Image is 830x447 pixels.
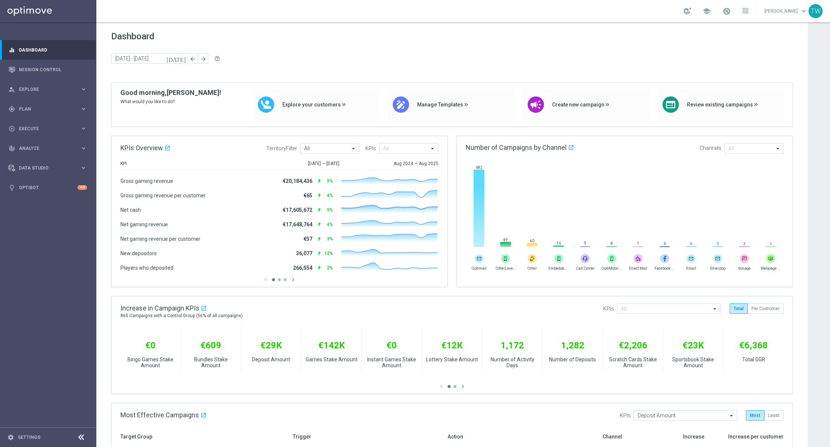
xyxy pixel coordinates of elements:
i: keyboard_arrow_right [80,164,87,171]
div: Mission Control [9,60,87,79]
i: keyboard_arrow_right [80,105,87,112]
i: keyboard_arrow_right [80,125,87,132]
div: Plan [9,106,80,112]
i: lightbulb [9,184,15,191]
div: Optibot [9,178,87,197]
i: settings [7,434,14,441]
span: keyboard_arrow_down [800,7,808,15]
a: Mission Control [19,60,87,79]
i: track_changes [9,145,15,152]
i: keyboard_arrow_right [80,86,87,93]
span: Analyze [19,146,80,151]
a: Dashboard [19,40,87,60]
a: [PERSON_NAME]keyboard_arrow_down [764,6,809,17]
button: track_changes Analyze keyboard_arrow_right [8,145,87,151]
i: play_circle_outline [9,125,15,132]
span: Plan [19,107,80,111]
span: school [703,7,711,15]
a: Optibot [19,178,77,197]
i: keyboard_arrow_right [80,145,87,152]
i: gps_fixed [9,106,15,112]
div: Data Studio [9,165,80,171]
span: Data Studio [19,166,80,170]
button: equalizer Dashboard [8,47,87,53]
div: Execute [9,125,80,132]
button: gps_fixed Plan keyboard_arrow_right [8,106,87,112]
a: Settings [18,435,40,440]
i: equalizer [9,47,15,53]
span: Explore [19,87,80,92]
button: Data Studio keyboard_arrow_right [8,165,87,171]
span: Execute [19,126,80,131]
i: person_search [9,86,15,93]
div: Analyze [9,145,80,152]
div: TW [809,4,823,18]
div: +10 [77,185,87,190]
button: person_search Explore keyboard_arrow_right [8,86,87,92]
button: lightbulb Optibot +10 [8,185,87,191]
div: Explore [9,86,80,93]
button: Mission Control [8,67,87,73]
button: play_circle_outline Execute keyboard_arrow_right [8,126,87,132]
div: Dashboard [9,40,87,60]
